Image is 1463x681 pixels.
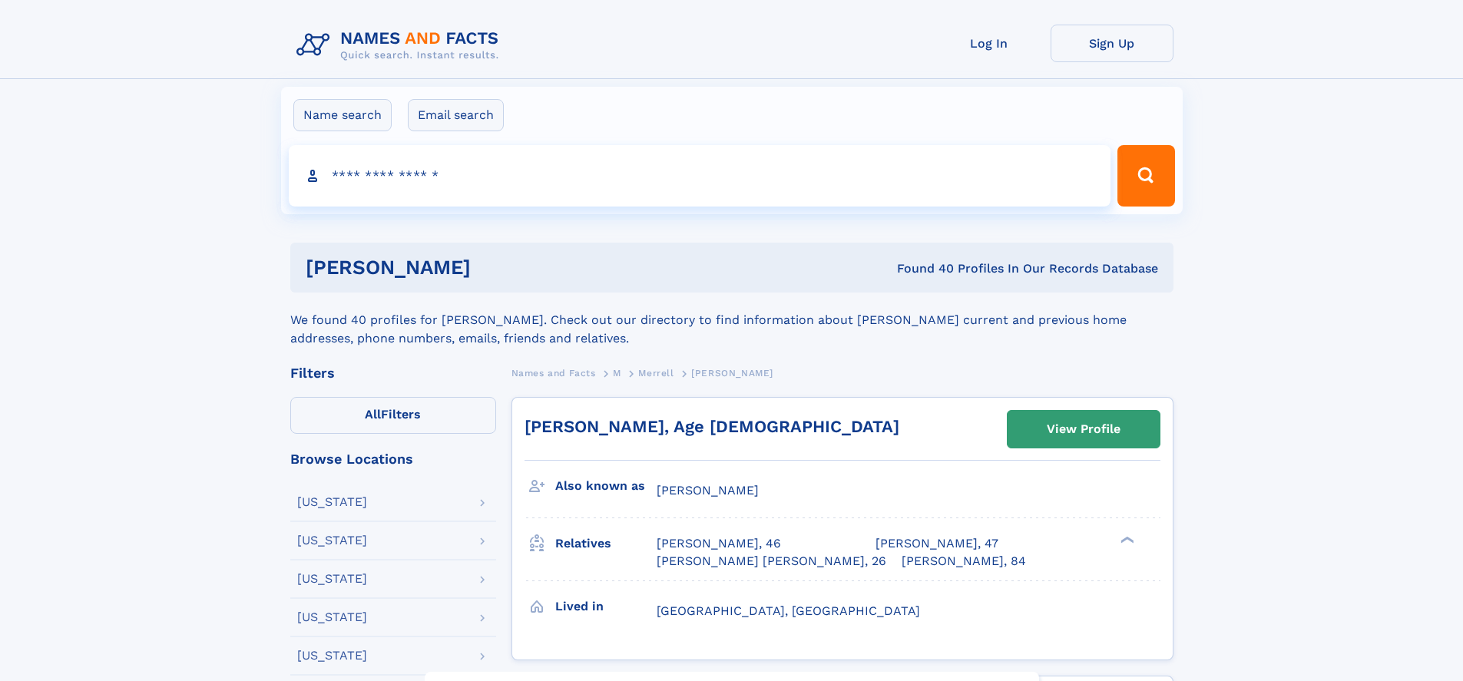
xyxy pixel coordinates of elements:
[1047,412,1120,447] div: View Profile
[1117,145,1174,207] button: Search Button
[902,553,1026,570] a: [PERSON_NAME], 84
[875,535,998,552] a: [PERSON_NAME], 47
[297,573,367,585] div: [US_STATE]
[511,363,596,382] a: Names and Facts
[638,368,674,379] span: Merrell
[638,363,674,382] a: Merrell
[408,99,504,131] label: Email search
[657,553,886,570] a: [PERSON_NAME] [PERSON_NAME], 26
[297,650,367,662] div: [US_STATE]
[613,363,621,382] a: M
[691,368,773,379] span: [PERSON_NAME]
[289,145,1111,207] input: search input
[297,611,367,623] div: [US_STATE]
[684,260,1158,277] div: Found 40 Profiles In Our Records Database
[555,473,657,499] h3: Also known as
[1008,411,1160,448] a: View Profile
[290,452,496,466] div: Browse Locations
[290,25,511,66] img: Logo Names and Facts
[290,366,496,380] div: Filters
[297,534,367,547] div: [US_STATE]
[613,368,621,379] span: M
[657,483,759,498] span: [PERSON_NAME]
[525,417,899,436] a: [PERSON_NAME], Age [DEMOGRAPHIC_DATA]
[928,25,1051,62] a: Log In
[290,293,1173,348] div: We found 40 profiles for [PERSON_NAME]. Check out our directory to find information about [PERSON...
[1051,25,1173,62] a: Sign Up
[555,593,657,620] h3: Lived in
[290,397,496,434] label: Filters
[657,535,781,552] a: [PERSON_NAME], 46
[555,531,657,557] h3: Relatives
[657,603,920,618] span: [GEOGRAPHIC_DATA], [GEOGRAPHIC_DATA]
[1117,535,1135,545] div: ❯
[297,496,367,508] div: [US_STATE]
[293,99,392,131] label: Name search
[365,407,381,421] span: All
[306,258,684,277] h1: [PERSON_NAME]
